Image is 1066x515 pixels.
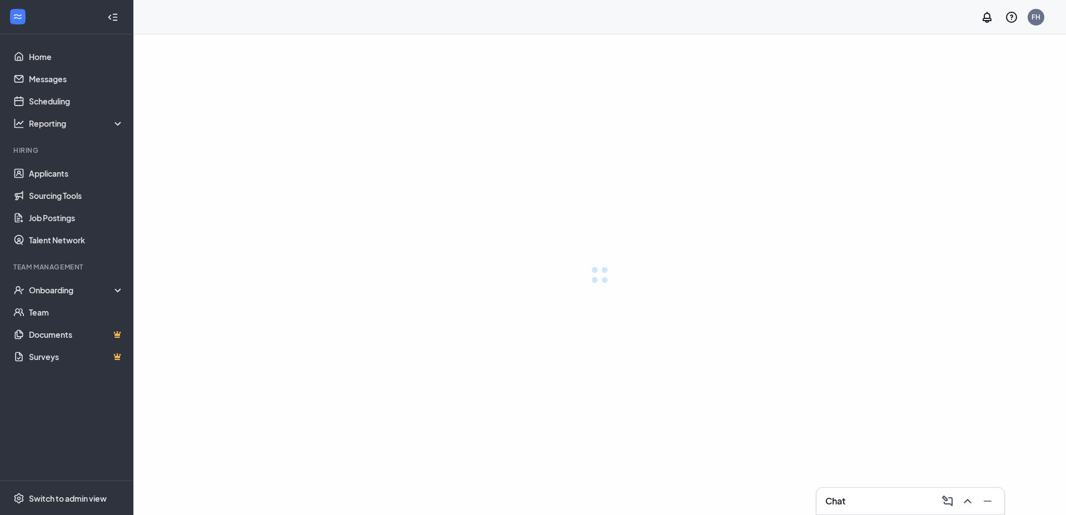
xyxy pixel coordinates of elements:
[941,494,954,508] svg: ComposeMessage
[978,492,995,510] button: Minimize
[29,207,124,229] a: Job Postings
[13,118,24,129] svg: Analysis
[107,12,118,23] svg: Collapse
[13,284,24,296] svg: UserCheck
[29,68,124,90] a: Messages
[981,494,994,508] svg: Minimize
[29,284,124,296] div: Onboarding
[825,495,845,507] h3: Chat
[13,146,122,155] div: Hiring
[29,493,107,504] div: Switch to admin view
[29,184,124,207] a: Sourcing Tools
[980,11,994,24] svg: Notifications
[29,90,124,112] a: Scheduling
[29,46,124,68] a: Home
[12,11,23,22] svg: WorkstreamLogo
[29,229,124,251] a: Talent Network
[29,346,124,368] a: SurveysCrown
[29,301,124,323] a: Team
[1032,12,1040,22] div: FH
[938,492,955,510] button: ComposeMessage
[29,323,124,346] a: DocumentsCrown
[13,262,122,272] div: Team Management
[961,494,974,508] svg: ChevronUp
[29,162,124,184] a: Applicants
[958,492,975,510] button: ChevronUp
[1005,11,1018,24] svg: QuestionInfo
[13,493,24,504] svg: Settings
[29,118,124,129] div: Reporting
